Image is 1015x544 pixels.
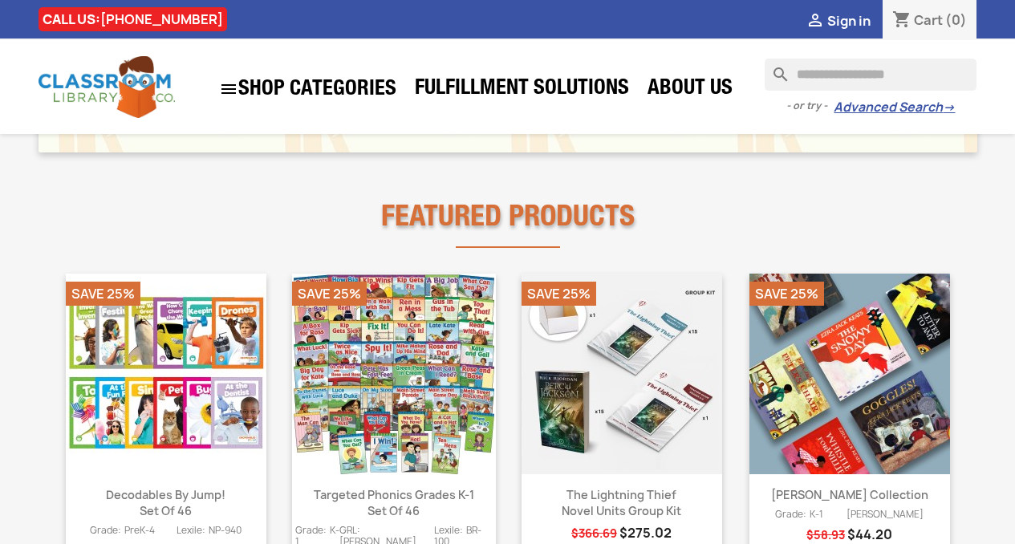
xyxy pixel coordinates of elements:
[66,282,140,306] li: Save 25%
[66,274,266,474] img: Decodables by Jump! (Set of 46)
[749,274,950,474] img: Favorite Authors: Ezra Jack Keats
[765,59,784,78] i: search
[292,282,367,306] li: Save 25%
[562,487,681,518] a: The Lightning ThiefNovel Units Group Kit
[765,59,976,91] input: Search
[943,99,955,116] span: →
[407,74,637,106] a: Fulfillment Solutions
[314,487,474,518] a: Targeted Phonics Grades K-1Set of 46
[211,71,404,107] a: SHOP CATEGORIES
[847,509,924,521] span: [PERSON_NAME]
[177,525,242,537] span: Lexile: NP-940
[786,98,834,114] span: - or try -
[219,79,238,99] i: 
[775,509,823,521] span: Grade: K-1
[806,12,825,31] i: 
[945,11,967,29] span: (0)
[619,524,672,542] span: Price
[806,527,845,543] span: Regular price
[892,11,911,30] i: shopping_cart
[639,74,741,106] a: About Us
[571,526,617,542] span: Regular price
[749,282,824,306] li: Save 25%
[39,185,977,236] h2: Featured Products
[292,274,496,474] a: Targeted Phonics Grades K-1 (Set of 46)
[100,10,223,28] a: [PHONE_NUMBER]
[834,99,955,116] a: Advanced Search→
[771,487,928,502] a: [PERSON_NAME] Collection
[106,487,225,518] a: Decodables by Jump!Set of 46
[827,12,871,30] span: Sign in
[522,274,722,474] img: The Lightning Thief (Novel Units Group Kit)
[914,11,943,29] span: Cart
[294,274,494,474] img: Targeted Phonics Grades K-1 (Set of 46)
[847,526,892,543] span: Price
[39,7,227,31] div: CALL US:
[90,525,155,537] span: Grade: PreK-4
[806,12,871,30] a:  Sign in
[39,56,175,118] img: Classroom Library Company
[522,282,596,306] li: Save 25%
